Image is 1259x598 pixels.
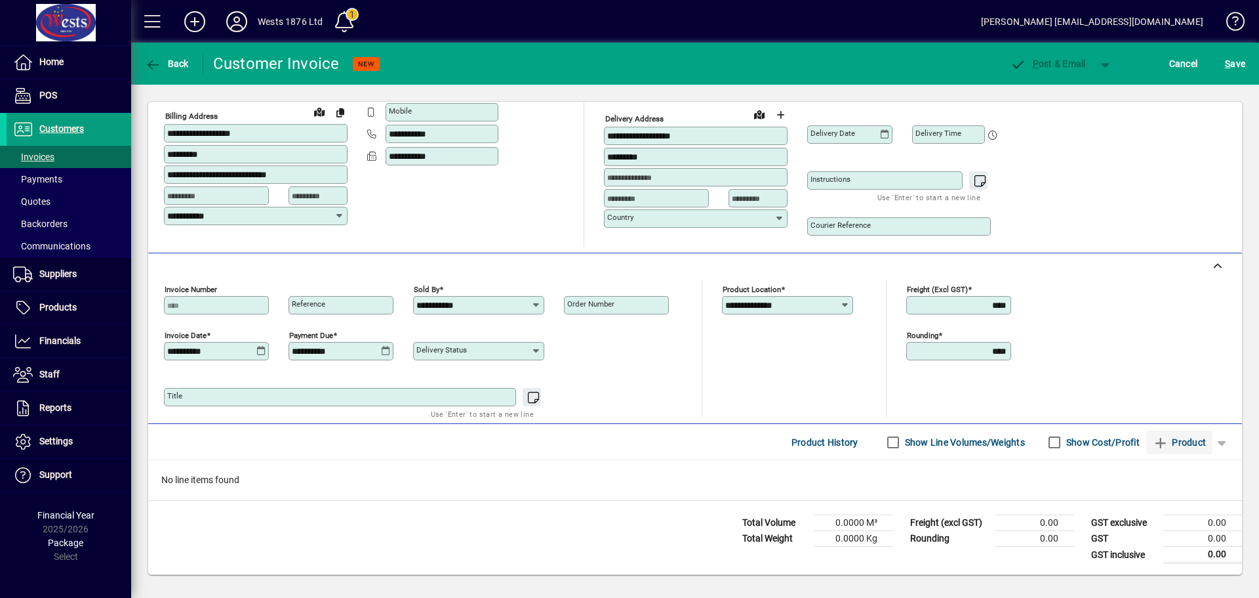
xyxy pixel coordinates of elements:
span: Payments [13,174,62,184]
div: No line items found [148,460,1242,500]
span: NEW [358,60,374,68]
span: Reports [39,402,71,413]
a: Backorders [7,213,131,235]
a: Home [7,46,131,79]
label: Show Line Volumes/Weights [902,436,1025,449]
span: Package [48,538,83,548]
td: 0.00 [1163,531,1242,547]
span: Cancel [1169,53,1198,74]
mat-label: Sold by [414,285,439,294]
span: Product [1153,432,1206,453]
span: Staff [39,369,60,379]
mat-label: Product location [723,285,781,294]
span: Home [39,56,64,67]
td: Rounding [904,531,995,547]
td: 0.00 [1163,547,1242,563]
span: Financials [39,335,81,346]
a: Communications [7,235,131,257]
span: Communications [13,241,90,251]
span: Product History [791,432,858,453]
mat-label: Order number [567,299,614,309]
a: Support [7,459,131,492]
span: Products [39,302,77,312]
a: Reports [7,392,131,425]
app-page-header-button: Back [131,52,203,75]
mat-label: Freight (excl GST) [907,285,968,294]
button: Profile [216,10,258,33]
td: 0.0000 Kg [814,531,893,547]
span: POS [39,90,57,100]
mat-hint: Use 'Enter' to start a new line [877,190,980,205]
button: Add [174,10,216,33]
a: Payments [7,168,131,190]
span: P [1033,58,1039,69]
span: Support [39,469,72,480]
button: Product [1146,431,1212,454]
mat-label: Rounding [907,331,938,340]
td: 0.0000 M³ [814,515,893,531]
span: Financial Year [37,510,94,521]
mat-label: Instructions [810,175,850,184]
mat-label: Courier Reference [810,221,871,230]
mat-label: Delivery status [416,345,467,354]
span: S [1225,58,1230,69]
div: Wests 1876 Ltd [258,11,323,32]
button: Post & Email [1003,52,1092,75]
a: Staff [7,358,131,391]
button: Choose address [770,104,791,125]
button: Back [142,52,192,75]
span: Invoices [13,152,54,162]
mat-label: Delivery time [915,129,961,138]
span: Suppliers [39,268,77,279]
span: ost & Email [1010,58,1086,69]
div: [PERSON_NAME] [EMAIL_ADDRESS][DOMAIN_NAME] [981,11,1203,32]
a: POS [7,79,131,112]
span: ave [1225,53,1245,74]
a: View on map [309,101,330,122]
button: Product History [786,431,864,454]
td: Total Weight [736,531,814,547]
span: Quotes [13,196,50,207]
td: GST inclusive [1085,547,1163,563]
mat-label: Delivery date [810,129,855,138]
a: Settings [7,425,131,458]
td: 0.00 [995,531,1074,547]
span: Back [145,58,189,69]
button: Save [1222,52,1249,75]
mat-label: Title [167,391,182,400]
button: Cancel [1166,52,1201,75]
a: Suppliers [7,258,131,291]
button: Copy to Delivery address [330,102,351,123]
a: Financials [7,325,131,358]
td: GST [1085,531,1163,547]
td: Freight (excl GST) [904,515,995,531]
mat-hint: Use 'Enter' to start a new line [431,406,534,421]
mat-label: Payment due [289,331,333,340]
div: Customer Invoice [213,53,340,74]
label: Show Cost/Profit [1064,436,1140,449]
a: Knowledge Base [1216,3,1243,45]
td: GST exclusive [1085,515,1163,531]
a: Invoices [7,146,131,168]
span: Customers [39,123,84,134]
mat-label: Country [607,213,633,222]
td: 0.00 [995,515,1074,531]
span: Settings [39,436,73,446]
a: View on map [749,104,770,125]
mat-label: Reference [292,299,325,309]
a: Products [7,291,131,324]
a: Quotes [7,190,131,213]
span: Backorders [13,219,68,229]
td: Total Volume [736,515,814,531]
mat-label: Invoice date [165,331,207,340]
mat-label: Invoice number [165,285,217,294]
mat-label: Mobile [389,106,412,116]
td: 0.00 [1163,515,1242,531]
